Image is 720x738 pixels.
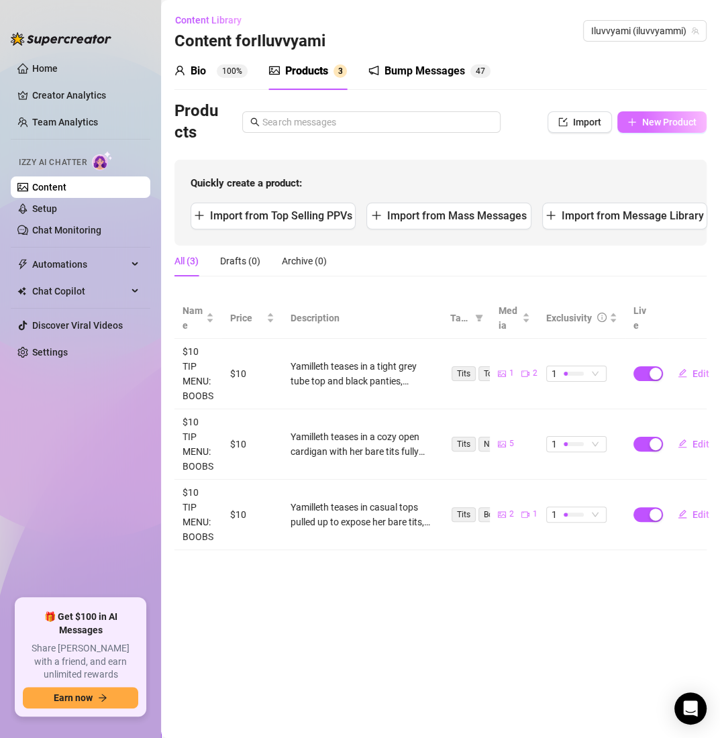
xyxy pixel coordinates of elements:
span: Import from Message Library [562,209,704,222]
span: edit [678,368,687,378]
button: Edit [667,433,720,455]
td: $10 TIP MENU: BOOBS [174,409,222,480]
button: Earn nowarrow-right [23,687,138,708]
span: import [558,117,568,127]
button: Edit [667,363,720,384]
span: video-camera [521,370,529,378]
a: Home [32,63,58,74]
span: Tits [452,507,476,522]
span: Tits [452,437,476,452]
span: thunderbolt [17,259,28,270]
span: Automations [32,254,127,275]
span: Izzy AI Chatter [19,156,87,169]
button: Import from Mass Messages [366,203,531,229]
span: Tags [450,311,470,325]
span: user [174,65,185,76]
div: Yamilleth teases in casual tops pulled up to expose her bare tits, nipples fully visible. One sho... [291,500,434,529]
span: filter [472,308,486,328]
h3: Products [174,101,225,144]
span: Import from Top Selling PPVs [210,209,352,222]
input: Search messages [262,115,492,129]
div: Drafts (0) [220,254,260,268]
h3: Content for Iluvvyami [174,31,325,52]
span: 1 [552,366,557,381]
a: Team Analytics [32,117,98,127]
span: Name [183,303,203,333]
span: search [250,117,260,127]
span: picture [498,511,506,519]
span: 1 [552,437,557,452]
span: plus [627,117,637,127]
span: 4 [476,66,480,76]
span: 2 [509,508,513,521]
div: Products [285,63,328,79]
span: New Product [642,117,697,127]
span: 🎁 Get $100 in AI Messages [23,611,138,637]
span: picture [269,65,280,76]
img: AI Chatter [92,151,113,170]
a: Creator Analytics [32,85,140,106]
div: All (3) [174,254,199,268]
td: $10 TIP MENU: BOOBS [174,339,222,409]
span: Import [573,117,601,127]
div: Exclusivity [546,311,592,325]
div: Open Intercom Messenger [674,692,707,725]
span: Price [230,311,264,325]
img: logo-BBDzfeDw.svg [11,32,111,46]
span: 5 [509,437,513,450]
span: notification [368,65,379,76]
span: Media [498,303,519,333]
button: Content Library [174,9,252,31]
span: Edit [692,509,709,520]
div: Bio [191,63,206,79]
sup: 3 [333,64,347,78]
span: Tits [452,366,476,381]
td: $10 TIP MENU: BOOBS [174,480,222,550]
span: Earn now [54,692,93,703]
span: arrow-right [98,693,107,702]
td: $10 [222,480,282,550]
span: plus [546,210,556,221]
div: Yamilleth teases in a cozy open cardigan with her bare tits fully exposed in a bathroom mirror se... [291,429,434,459]
sup: 47 [470,64,491,78]
div: Bump Messages [384,63,465,79]
span: 1 [532,508,537,521]
span: picture [498,440,506,448]
span: edit [678,509,687,519]
strong: Quickly create a product: [191,177,302,189]
span: edit [678,439,687,448]
th: Name [174,298,222,339]
th: Media [490,298,537,339]
span: Edit [692,368,709,379]
span: team [691,27,699,35]
span: 3 [338,66,343,76]
a: Settings [32,347,68,358]
th: Live [625,298,659,339]
button: New Product [617,111,707,133]
a: Content [32,182,66,193]
span: 1 [552,507,557,522]
span: Chat Copilot [32,280,127,302]
button: Edit [667,504,720,525]
span: Iluvvyami (iluvvyammi) [591,21,699,41]
a: Chat Monitoring [32,225,101,235]
td: $10 [222,339,282,409]
span: plus [194,210,205,221]
span: plus [371,210,382,221]
div: Archive (0) [282,254,327,268]
td: $10 [222,409,282,480]
button: Import from Top Selling PPVs [191,203,356,229]
span: info-circle [597,313,607,322]
th: Tags [442,298,490,339]
span: Boobs [478,507,512,522]
a: Discover Viral Videos [32,320,123,331]
div: Yamilleth teases in a tight grey tube top and black panties, grabbing her tits in a bathroom mirr... [291,359,434,388]
span: filter [475,314,483,322]
th: Description [282,298,442,339]
button: Import [548,111,612,133]
span: 1 [509,367,513,380]
th: Price [222,298,282,339]
span: video-camera [521,511,529,519]
img: Chat Copilot [17,286,26,296]
span: 7 [480,66,485,76]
